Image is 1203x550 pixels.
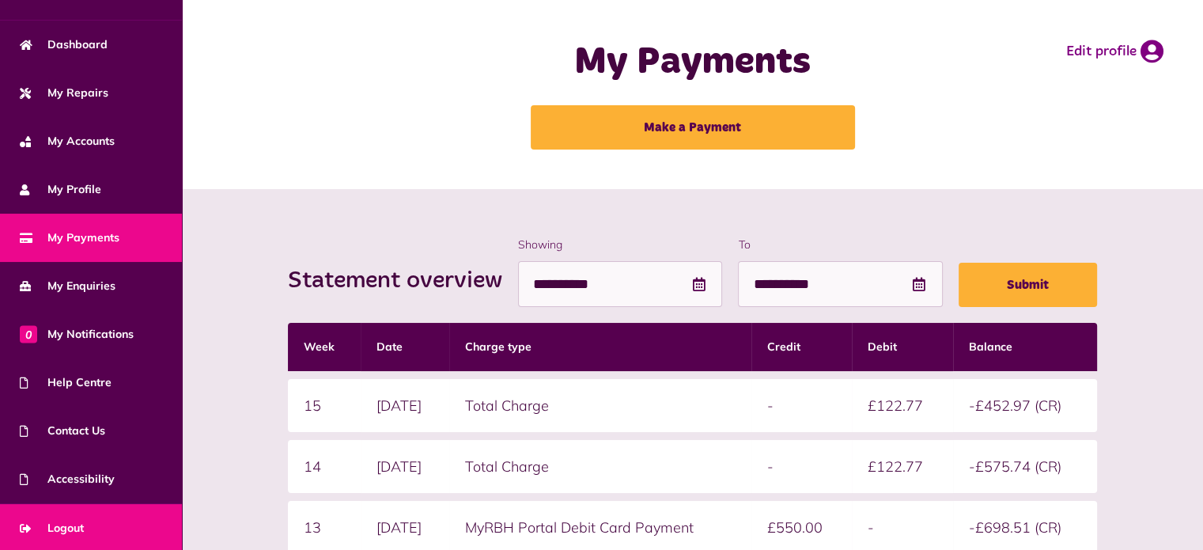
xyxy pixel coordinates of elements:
[449,440,751,493] td: Total Charge
[20,133,115,150] span: My Accounts
[20,278,115,294] span: My Enquiries
[20,36,108,53] span: Dashboard
[738,237,942,253] label: To
[288,379,361,432] td: 15
[20,423,105,439] span: Contact Us
[20,85,108,101] span: My Repairs
[20,181,101,198] span: My Profile
[20,471,115,487] span: Accessibility
[288,323,361,371] th: Week
[288,440,361,493] td: 14
[953,440,1097,493] td: -£575.74 (CR)
[20,325,37,343] span: 0
[20,326,134,343] span: My Notifications
[361,323,449,371] th: Date
[20,229,119,246] span: My Payments
[531,105,855,150] a: Make a Payment
[959,263,1097,307] button: Submit
[852,379,953,432] td: £122.77
[953,323,1097,371] th: Balance
[288,267,518,295] h2: Statement overview
[751,440,853,493] td: -
[20,520,84,537] span: Logout
[953,379,1097,432] td: -£452.97 (CR)
[738,261,942,308] input: Use the arrow keys to pick a date
[453,40,933,85] h1: My Payments
[361,440,449,493] td: [DATE]
[361,379,449,432] td: [DATE]
[449,379,751,432] td: Total Charge
[20,374,112,391] span: Help Centre
[1066,40,1163,63] a: Edit profile
[449,323,751,371] th: Charge type
[852,440,953,493] td: £122.77
[852,323,953,371] th: Debit
[518,261,722,308] input: Use the arrow keys to pick a date
[518,237,722,253] label: Showing
[751,323,853,371] th: Credit
[751,379,853,432] td: -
